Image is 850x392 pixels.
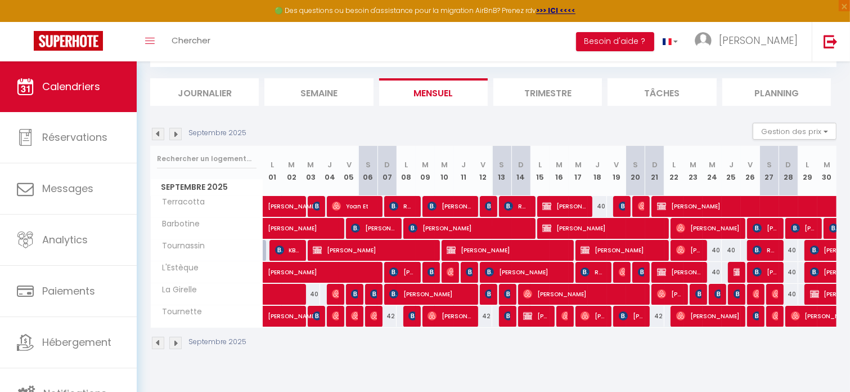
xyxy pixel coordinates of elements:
th: 21 [645,146,664,196]
abbr: J [461,159,466,170]
div: 40 [779,240,798,261]
th: 04 [320,146,339,196]
div: 40 [703,262,722,283]
abbr: S [500,159,505,170]
span: [PERSON_NAME] [408,305,415,327]
div: 40 [779,284,798,305]
th: 14 [511,146,530,196]
span: [PERSON_NAME] [389,283,472,305]
span: [PERSON_NAME] [313,305,319,327]
p: Septembre 2025 [188,128,246,139]
th: 30 [817,146,836,196]
span: [PERSON_NAME] [485,261,568,283]
abbr: V [480,159,485,170]
span: [PERSON_NAME] [408,217,529,239]
th: 16 [550,146,569,196]
span: [PERSON_NAME] [332,305,338,327]
abbr: J [729,159,734,170]
span: [PERSON_NAME] [268,300,320,321]
abbr: M [824,159,830,170]
span: [PERSON_NAME] [619,195,625,217]
span: [PERSON_NAME] [753,283,759,305]
abbr: M [556,159,563,170]
abbr: S [767,159,772,170]
span: [PERSON_NAME] [370,305,376,327]
th: 29 [798,146,817,196]
th: 25 [722,146,741,196]
th: 01 [263,146,282,196]
span: Tournette [152,306,205,318]
div: 42 [377,306,397,327]
img: ... [695,32,712,49]
span: [PERSON_NAME] [447,239,568,261]
a: [PERSON_NAME] [263,218,282,239]
span: Yoan Et [332,195,376,217]
span: [PERSON_NAME] [428,261,434,283]
abbr: D [384,159,390,170]
th: 19 [607,146,626,196]
span: Septembre 2025 [151,179,263,195]
a: [PERSON_NAME] [263,262,282,283]
th: 20 [626,146,645,196]
th: 23 [683,146,703,196]
li: Tâches [608,78,716,106]
th: 05 [339,146,358,196]
strong: >>> ICI <<<< [536,6,575,15]
span: [PERSON_NAME] [542,195,587,217]
span: [PERSON_NAME] [676,217,740,239]
abbr: M [575,159,582,170]
abbr: L [538,159,542,170]
abbr: J [595,159,600,170]
abbr: M [422,159,429,170]
div: 42 [645,306,664,327]
a: [PERSON_NAME] le [263,196,282,217]
span: [PERSON_NAME] [753,261,778,283]
a: Chercher [163,22,219,61]
div: 40 [588,196,607,217]
span: houria semmari [504,305,510,327]
span: [PERSON_NAME] [268,212,371,233]
span: Rață Ciprian rată [504,195,529,217]
span: [PERSON_NAME] le [268,190,320,211]
th: 15 [530,146,550,196]
div: 40 [779,262,798,283]
span: [PERSON_NAME] [581,239,663,261]
span: Rață Ciprian rată [485,195,491,217]
span: [PERSON_NAME] [657,261,701,283]
span: Rață Ciprian rată [753,239,778,261]
span: [PERSON_NAME] [772,305,778,327]
div: 40 [703,240,722,261]
span: [PERSON_NAME] [676,305,740,327]
span: [PERSON_NAME] [695,283,701,305]
span: [PERSON_NAME] [638,195,644,217]
abbr: J [327,159,332,170]
span: [PERSON_NAME] [753,217,778,239]
span: Barbotine [152,218,203,230]
span: [PERSON_NAME] [504,283,510,305]
abbr: V [614,159,619,170]
th: 07 [377,146,397,196]
span: [PERSON_NAME]-MONOT [428,195,472,217]
th: 28 [779,146,798,196]
li: Journalier [150,78,259,106]
img: logout [824,34,838,48]
span: [PERSON_NAME] [619,305,644,327]
span: Réservations [42,130,107,144]
span: [PERSON_NAME] [523,305,548,327]
input: Rechercher un logement... [157,149,257,169]
span: Hébergement [42,335,111,349]
th: 08 [397,146,416,196]
th: 26 [741,146,760,196]
span: [PERSON_NAME] [332,283,338,305]
th: 22 [664,146,683,196]
span: [PERSON_NAME] [268,256,423,277]
button: Gestion des prix [753,123,836,140]
span: Messages [42,181,93,195]
abbr: D [518,159,524,170]
th: 09 [416,146,435,196]
abbr: M [690,159,696,170]
abbr: L [806,159,809,170]
li: Trimestre [493,78,602,106]
span: [PERSON_NAME] [581,305,606,327]
th: 24 [703,146,722,196]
